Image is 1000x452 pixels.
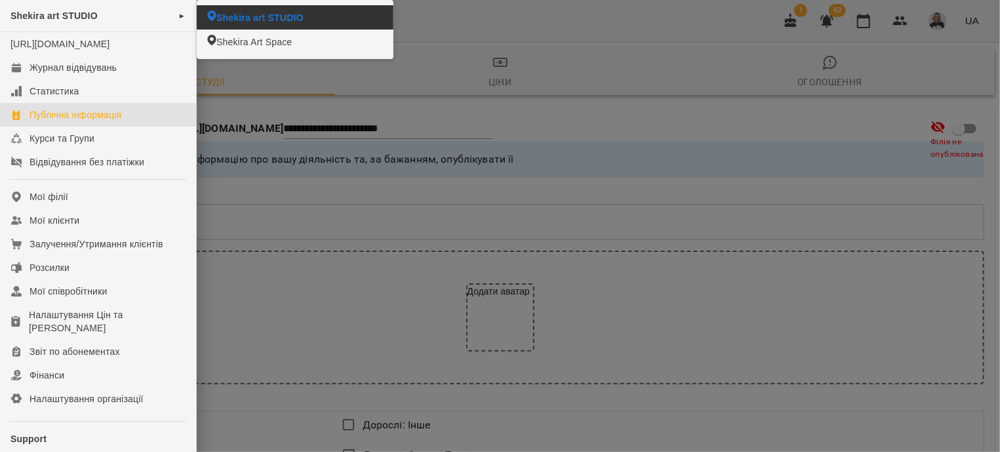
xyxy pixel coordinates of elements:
[30,345,120,358] div: Звіт по абонементах
[30,155,144,169] div: Відвідування без платіжки
[30,190,68,203] div: Мої філії
[30,108,121,121] div: Публічна інформація
[10,39,110,49] a: [URL][DOMAIN_NAME]
[30,237,163,251] div: Залучення/Утримання клієнтів
[29,308,186,335] div: Налаштування Цін та [PERSON_NAME]
[30,85,79,98] div: Статистика
[30,369,64,382] div: Фінанси
[216,11,304,24] span: Shekira art STUDIO
[178,10,186,21] span: ►
[30,132,94,145] div: Курси та Групи
[30,285,108,298] div: Мої співробітники
[10,432,186,445] p: Support
[30,214,79,227] div: Мої клієнти
[30,61,117,74] div: Журнал відвідувань
[10,10,98,21] span: Shekira art STUDIO
[216,35,292,49] span: Shekira Art Space
[30,261,70,274] div: Розсилки
[30,392,144,405] div: Налаштування організації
